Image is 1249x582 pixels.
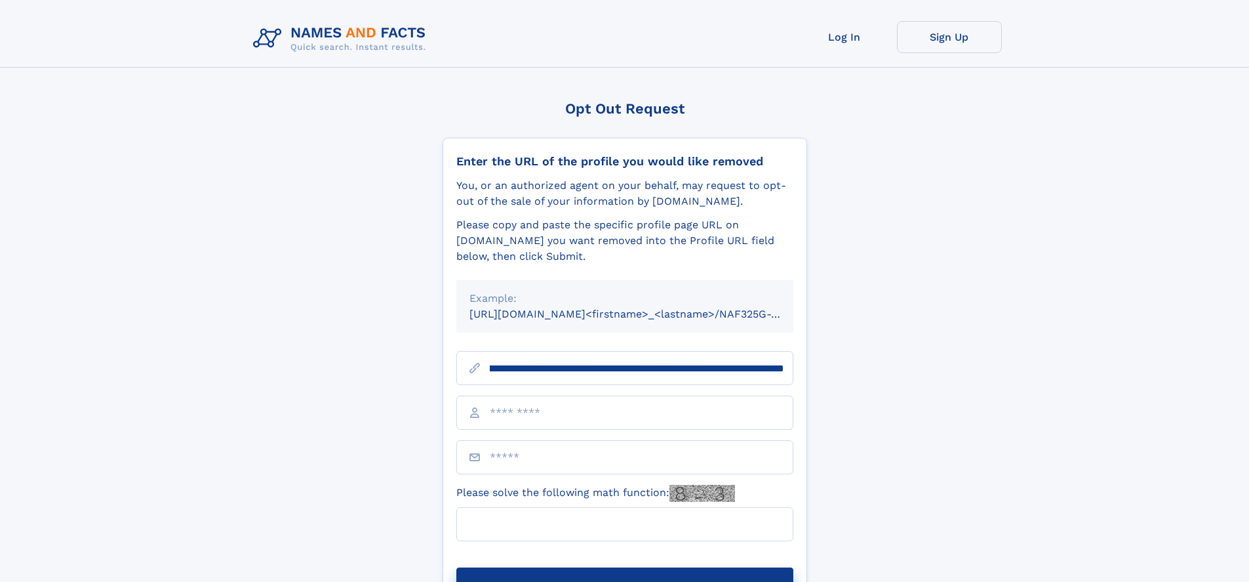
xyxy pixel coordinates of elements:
[897,21,1002,53] a: Sign Up
[456,178,793,209] div: You, or an authorized agent on your behalf, may request to opt-out of the sale of your informatio...
[469,308,818,320] small: [URL][DOMAIN_NAME]<firstname>_<lastname>/NAF325G-xxxxxxxx
[443,100,807,117] div: Opt Out Request
[456,217,793,264] div: Please copy and paste the specific profile page URL on [DOMAIN_NAME] you want removed into the Pr...
[469,291,780,306] div: Example:
[456,485,735,502] label: Please solve the following math function:
[456,154,793,169] div: Enter the URL of the profile you would like removed
[248,21,437,56] img: Logo Names and Facts
[792,21,897,53] a: Log In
